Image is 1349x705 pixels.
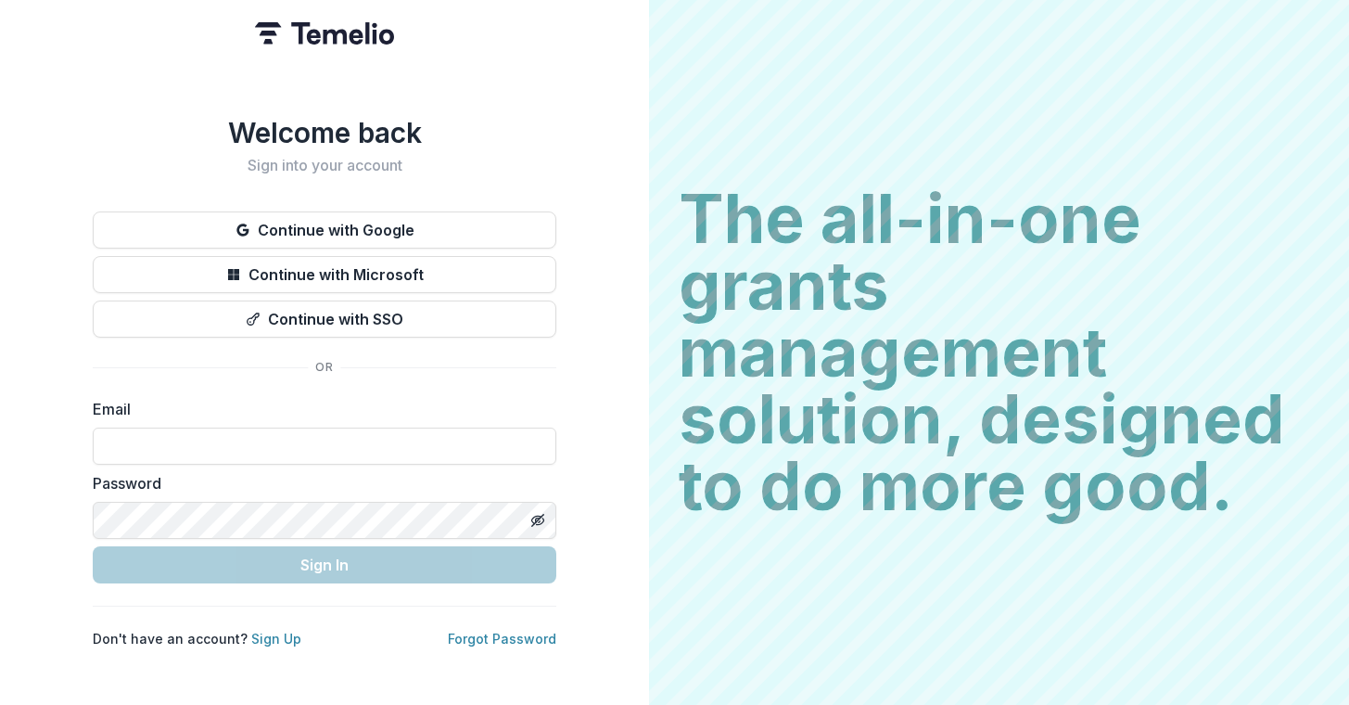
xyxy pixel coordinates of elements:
img: Temelio [255,22,394,45]
button: Continue with Google [93,211,556,249]
a: Forgot Password [448,631,556,647]
h2: Sign into your account [93,157,556,174]
button: Continue with Microsoft [93,256,556,293]
button: Toggle password visibility [523,506,553,535]
button: Continue with SSO [93,301,556,338]
label: Email [93,398,545,420]
p: Don't have an account? [93,629,301,648]
h1: Welcome back [93,116,556,149]
a: Sign Up [251,631,301,647]
button: Sign In [93,546,556,583]
label: Password [93,472,545,494]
